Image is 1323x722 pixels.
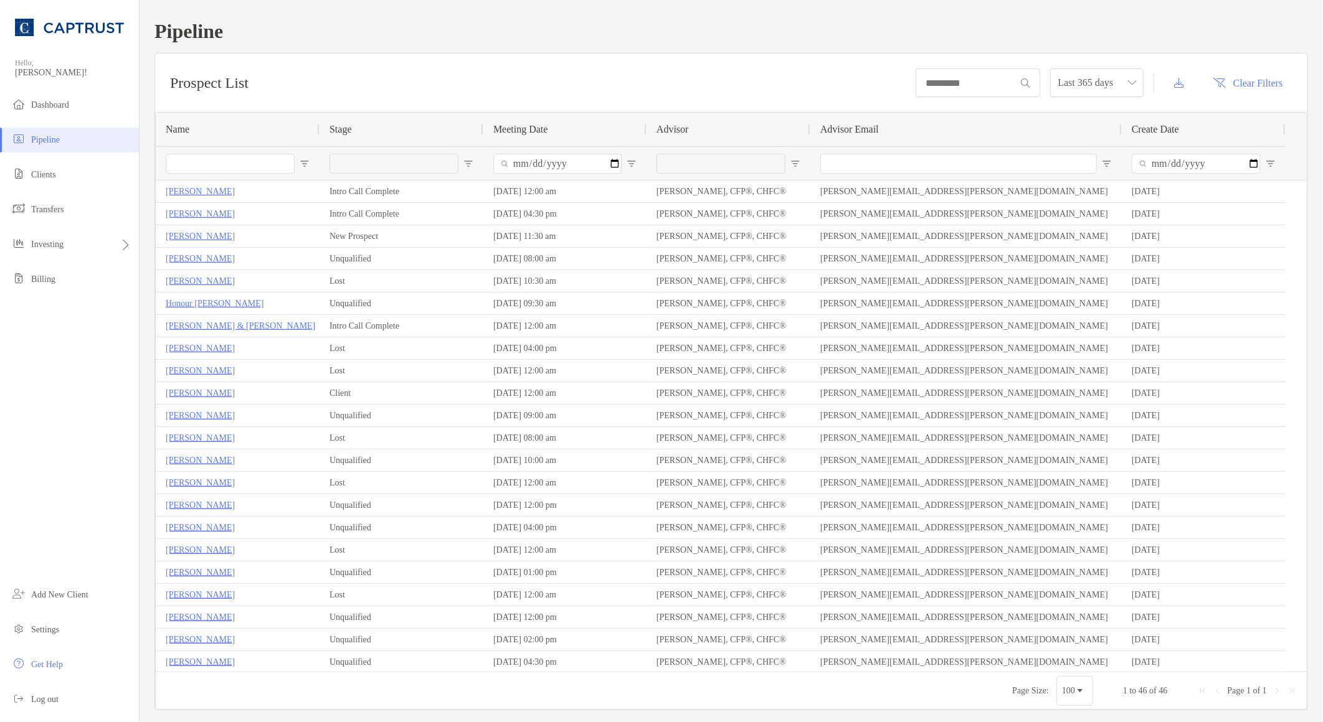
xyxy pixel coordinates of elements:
div: [DATE] [1122,225,1286,247]
span: Investing [31,240,64,249]
div: [PERSON_NAME], CFP®, CHFC® [647,517,810,538]
span: Dashboard [31,100,69,110]
h1: Pipeline [154,20,1308,43]
div: [PERSON_NAME], CFP®, CHFC® [647,315,810,337]
h3: Prospect List [170,75,249,91]
p: [PERSON_NAME] [166,452,235,468]
a: [PERSON_NAME] [166,565,235,580]
div: [DATE] 09:00 am [483,405,647,426]
div: [DATE] 11:30 am [483,225,647,247]
a: [PERSON_NAME] [166,542,235,558]
div: Unqualified [320,651,483,673]
a: [PERSON_NAME] [166,430,235,446]
img: input icon [1021,78,1030,88]
p: [PERSON_NAME] [166,609,235,625]
div: [PERSON_NAME][EMAIL_ADDRESS][PERSON_NAME][DOMAIN_NAME] [810,539,1122,561]
img: logout icon [11,691,26,706]
img: settings icon [11,621,26,636]
div: [PERSON_NAME][EMAIL_ADDRESS][PERSON_NAME][DOMAIN_NAME] [810,427,1122,449]
img: billing icon [11,271,26,286]
button: Open Filter Menu [300,159,310,169]
div: [DATE] [1122,360,1286,382]
div: [PERSON_NAME][EMAIL_ADDRESS][PERSON_NAME][DOMAIN_NAME] [810,449,1122,471]
div: [PERSON_NAME], CFP®, CHFC® [647,494,810,516]
div: [DATE] [1122,472,1286,494]
div: [DATE] [1122,494,1286,516]
button: Open Filter Menu [1102,159,1112,169]
div: Client [320,382,483,404]
a: [PERSON_NAME] & [PERSON_NAME] [166,318,315,334]
div: Unqualified [320,629,483,650]
div: [DATE] [1122,629,1286,650]
div: [DATE] 08:00 am [483,248,647,270]
div: Lost [320,337,483,359]
span: 1 [1246,686,1251,695]
a: [PERSON_NAME] [166,475,235,490]
a: [PERSON_NAME] [166,497,235,513]
div: Unqualified [320,606,483,628]
div: [DATE] [1122,561,1286,583]
div: [DATE] 12:00 am [483,360,647,382]
a: [PERSON_NAME] [166,520,235,535]
div: [DATE] 12:00 am [483,472,647,494]
div: [PERSON_NAME], CFP®, CHFC® [647,539,810,561]
span: Name [166,124,189,135]
span: Pipeline [31,135,60,144]
div: [DATE] 04:30 pm [483,651,647,673]
div: Intro Call Complete [320,315,483,337]
div: [PERSON_NAME], CFP®, CHFC® [647,606,810,628]
span: Get Help [31,660,63,669]
div: Unqualified [320,517,483,538]
div: New Prospect [320,225,483,247]
div: Next Page [1272,686,1282,696]
div: [DATE] [1122,180,1286,202]
div: [DATE] [1122,517,1286,538]
div: [PERSON_NAME][EMAIL_ADDRESS][PERSON_NAME][DOMAIN_NAME] [810,494,1122,516]
a: [PERSON_NAME] [166,632,235,647]
div: [PERSON_NAME], CFP®, CHFC® [647,472,810,494]
div: [PERSON_NAME][EMAIL_ADDRESS][PERSON_NAME][DOMAIN_NAME] [810,651,1122,673]
span: Create Date [1132,124,1179,135]
a: [PERSON_NAME] [166,408,235,423]
button: Open Filter Menu [790,159,800,169]
div: [PERSON_NAME][EMAIL_ADDRESS][PERSON_NAME][DOMAIN_NAME] [810,293,1122,314]
div: [DATE] [1122,248,1286,270]
div: [DATE] [1122,382,1286,404]
div: 100 [1062,686,1075,696]
div: [DATE] [1122,449,1286,471]
div: [PERSON_NAME], CFP®, CHFC® [647,629,810,650]
span: Advisor [657,124,689,135]
img: get-help icon [11,656,26,671]
div: [PERSON_NAME][EMAIL_ADDRESS][PERSON_NAME][DOMAIN_NAME] [810,315,1122,337]
div: [PERSON_NAME], CFP®, CHFC® [647,270,810,292]
a: [PERSON_NAME] [166,251,235,266]
a: [PERSON_NAME] [166,654,235,670]
img: transfers icon [11,201,26,216]
span: [PERSON_NAME]! [15,68,131,78]
img: investing icon [11,236,26,251]
input: Advisor Email Filter Input [820,154,1097,174]
div: [DATE] [1122,270,1286,292]
p: [PERSON_NAME] [166,385,235,401]
div: [PERSON_NAME], CFP®, CHFC® [647,561,810,583]
div: Unqualified [320,405,483,426]
a: [PERSON_NAME] [166,206,235,222]
img: pipeline icon [11,131,26,146]
div: [DATE] 08:00 am [483,427,647,449]
div: [DATE] 01:00 pm [483,561,647,583]
span: 46 [1159,686,1168,695]
span: Last 365 days [1058,69,1136,96]
div: [PERSON_NAME][EMAIL_ADDRESS][PERSON_NAME][DOMAIN_NAME] [810,225,1122,247]
div: Last Page [1287,686,1297,696]
input: Name Filter Input [166,154,295,174]
div: [DATE] 12:00 am [483,315,647,337]
a: [PERSON_NAME] [166,273,235,289]
div: Page Size: [1012,686,1049,696]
